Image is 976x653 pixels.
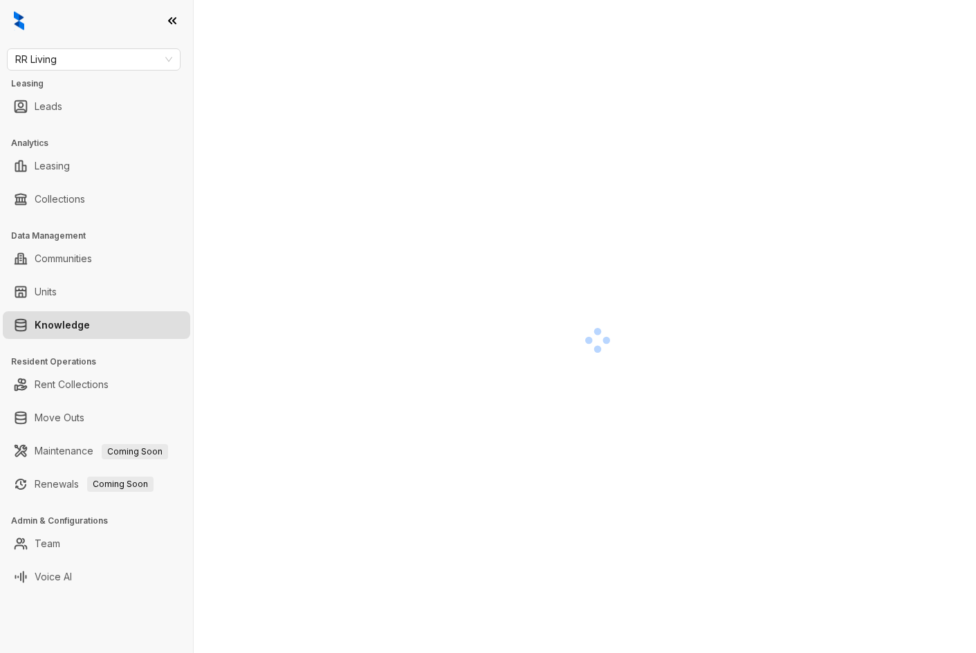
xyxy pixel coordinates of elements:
[3,404,190,432] li: Move Outs
[35,278,57,306] a: Units
[11,77,193,90] h3: Leasing
[3,185,190,213] li: Collections
[3,278,190,306] li: Units
[35,371,109,398] a: Rent Collections
[35,311,90,339] a: Knowledge
[35,563,72,591] a: Voice AI
[14,11,24,30] img: logo
[11,356,193,368] h3: Resident Operations
[3,470,190,498] li: Renewals
[102,444,168,459] span: Coming Soon
[87,477,154,492] span: Coming Soon
[35,470,154,498] a: RenewalsComing Soon
[11,515,193,527] h3: Admin & Configurations
[35,245,92,273] a: Communities
[3,530,190,558] li: Team
[3,371,190,398] li: Rent Collections
[15,49,172,70] span: RR Living
[3,152,190,180] li: Leasing
[3,93,190,120] li: Leads
[3,437,190,465] li: Maintenance
[11,137,193,149] h3: Analytics
[35,93,62,120] a: Leads
[3,311,190,339] li: Knowledge
[11,230,193,242] h3: Data Management
[35,152,70,180] a: Leasing
[3,245,190,273] li: Communities
[35,404,84,432] a: Move Outs
[3,563,190,591] li: Voice AI
[35,185,85,213] a: Collections
[35,530,60,558] a: Team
